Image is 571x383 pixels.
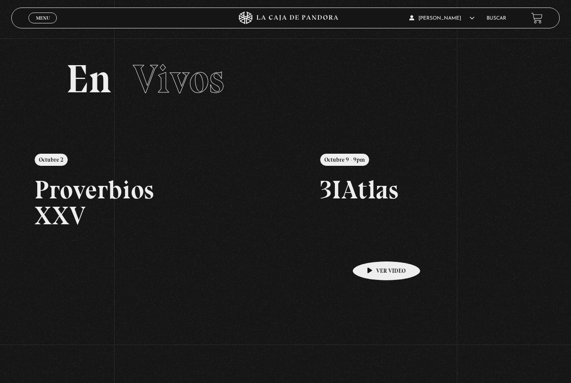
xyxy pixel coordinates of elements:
[531,13,543,24] a: View your shopping cart
[133,55,224,103] span: Vivos
[66,59,505,99] h2: En
[36,15,50,20] span: Menu
[487,16,506,21] a: Buscar
[409,16,474,21] span: [PERSON_NAME]
[33,23,53,28] span: Cerrar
